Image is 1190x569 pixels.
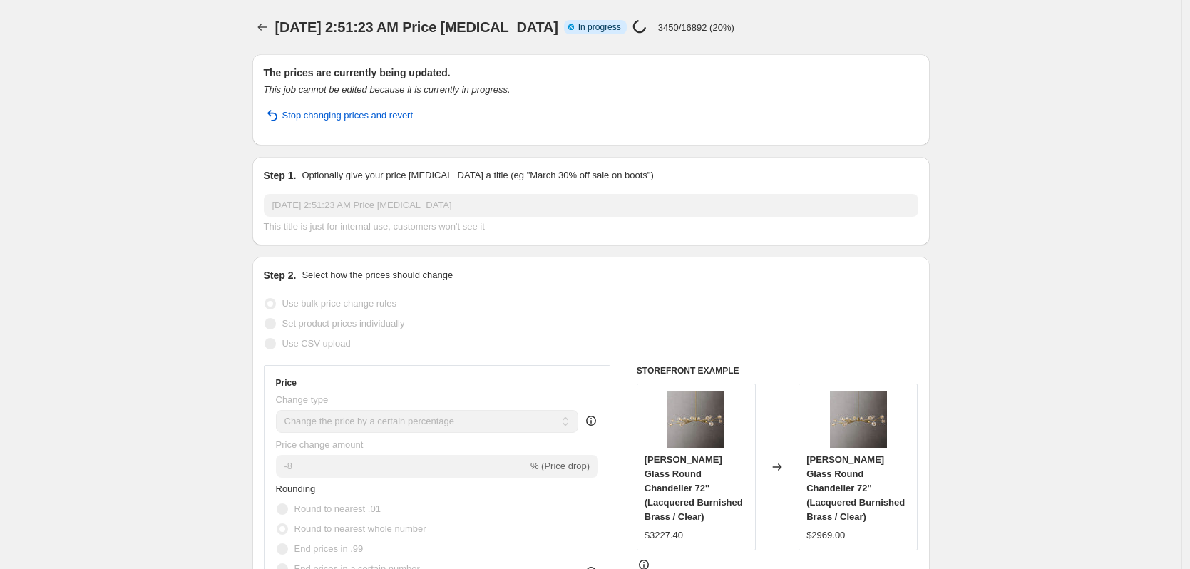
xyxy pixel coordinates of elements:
span: [DATE] 2:51:23 AM Price [MEDICAL_DATA] [275,19,558,35]
h2: Step 1. [264,168,297,183]
span: This title is just for internal use, customers won't see it [264,221,485,232]
span: [PERSON_NAME] Glass Round Chandelier 72'' (Lacquered Burnished Brass / Clear) [806,454,905,522]
button: Price change jobs [252,17,272,37]
img: SiboleClearGlassRoundChand1_939058c2-9a49-48c1-9911-dd4b260cd509_80x.jpg [667,391,724,448]
h6: STOREFRONT EXAMPLE [637,365,918,376]
h2: Step 2. [264,268,297,282]
h3: Price [276,377,297,389]
p: Select how the prices should change [302,268,453,282]
i: This job cannot be edited because it is currently in progress. [264,84,511,95]
span: Rounding [276,483,316,494]
span: In progress [578,21,621,33]
button: Stop changing prices and revert [255,104,422,127]
span: Set product prices individually [282,318,405,329]
p: 3450/16892 (20%) [658,22,734,33]
p: Optionally give your price [MEDICAL_DATA] a title (eg "March 30% off sale on boots") [302,168,653,183]
img: SiboleClearGlassRoundChand1_939058c2-9a49-48c1-9911-dd4b260cd509_80x.jpg [830,391,887,448]
span: Use CSV upload [282,338,351,349]
input: -15 [276,455,528,478]
span: [PERSON_NAME] Glass Round Chandelier 72'' (Lacquered Burnished Brass / Clear) [645,454,743,522]
span: End prices in .99 [294,543,364,554]
span: Price change amount [276,439,364,450]
div: $3227.40 [645,528,683,543]
h2: The prices are currently being updated. [264,66,918,80]
div: help [584,414,598,428]
span: Round to nearest .01 [294,503,381,514]
span: Change type [276,394,329,405]
span: % (Price drop) [530,461,590,471]
span: Use bulk price change rules [282,298,396,309]
span: Stop changing prices and revert [282,108,414,123]
span: Round to nearest whole number [294,523,426,534]
input: 30% off holiday sale [264,194,918,217]
div: $2969.00 [806,528,845,543]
